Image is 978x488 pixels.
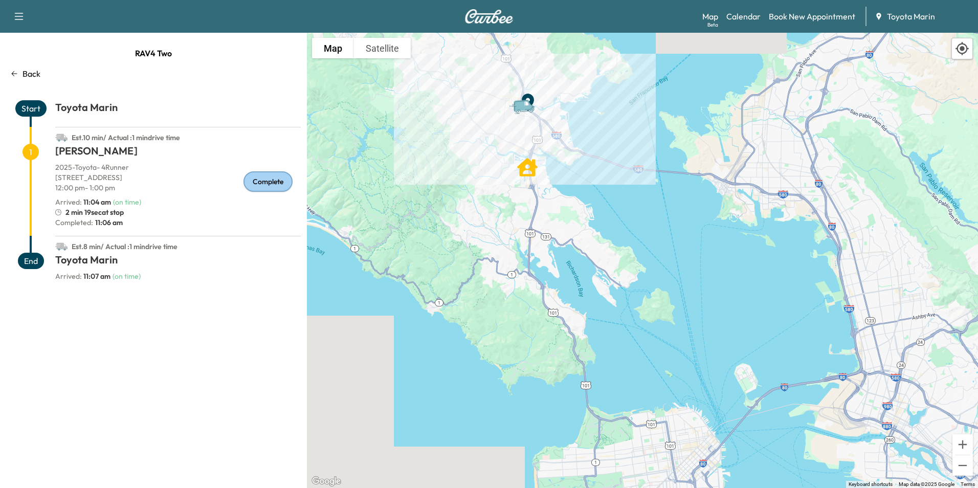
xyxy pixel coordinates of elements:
span: Start [15,100,47,117]
button: Zoom out [952,455,973,476]
img: Curbee Logo [464,9,514,24]
div: Recenter map [951,38,973,59]
h1: Toyota Marin [55,253,301,271]
img: Google [309,475,343,488]
gmp-advanced-marker: End Point [518,87,538,107]
p: Back [23,68,40,80]
p: 2025 - Toyota - 4Runner [55,162,301,172]
div: Complete [243,171,293,192]
button: Zoom in [952,434,973,455]
gmp-advanced-marker: Amir Tork [517,152,538,172]
h1: [PERSON_NAME] [55,144,301,162]
button: Keyboard shortcuts [849,481,893,488]
span: ( on time ) [113,197,141,207]
a: Open this area in Google Maps (opens a new window) [309,475,343,488]
span: RAV4 Two [135,43,172,63]
a: Terms (opens in new tab) [961,481,975,487]
span: Est. 10 min / Actual : 1 min drive time [72,133,180,142]
span: 11:07 am [83,272,110,281]
a: Calendar [726,10,761,23]
p: [STREET_ADDRESS] [55,172,301,183]
p: Arrived : [55,197,111,207]
p: Arrived : [55,271,110,281]
div: Beta [707,21,718,29]
span: 2 min 19sec at stop [65,207,124,217]
a: MapBeta [702,10,718,23]
h1: Toyota Marin [55,100,301,119]
span: ( on time ) [113,272,141,281]
span: Map data ©2025 Google [899,481,954,487]
p: 12:00 pm - 1:00 pm [55,183,301,193]
span: 11:06 am [93,217,123,228]
span: 11:04 am [83,197,111,207]
span: Est. 8 min / Actual : 1 min drive time [72,242,177,251]
span: 1 [23,144,39,160]
p: Completed: [55,217,301,228]
button: Show street map [312,38,354,58]
a: Book New Appointment [769,10,855,23]
button: Show satellite imagery [354,38,411,58]
span: Toyota Marin [887,10,935,23]
gmp-advanced-marker: Van [508,88,544,106]
span: End [18,253,44,269]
